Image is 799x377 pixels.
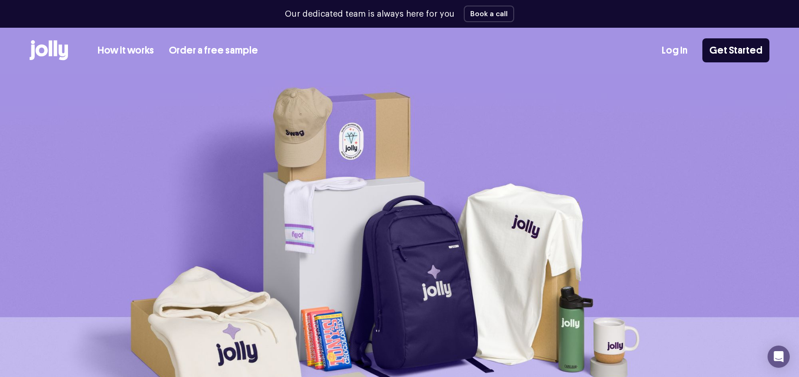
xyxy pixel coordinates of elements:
a: How it works [98,43,154,58]
div: Open Intercom Messenger [768,346,790,368]
a: Log In [662,43,688,58]
a: Order a free sample [169,43,258,58]
button: Book a call [464,6,514,22]
a: Get Started [702,38,769,62]
p: Our dedicated team is always here for you [285,8,455,20]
